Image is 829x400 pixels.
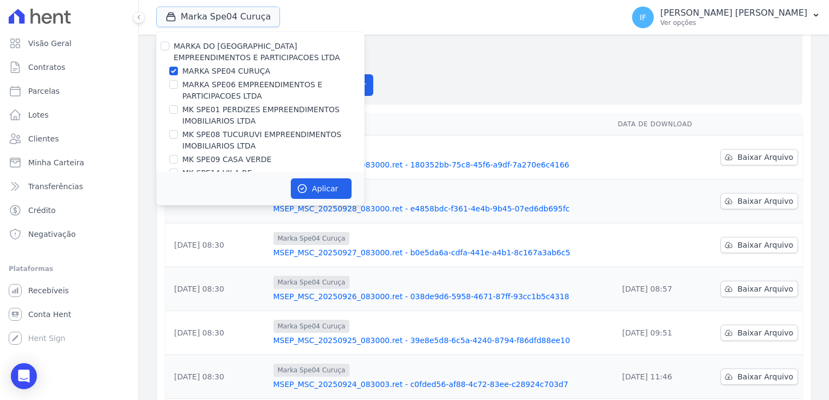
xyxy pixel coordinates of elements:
[165,223,269,267] td: [DATE] 08:30
[156,7,280,27] button: Marka Spe04 Curuça
[4,199,134,221] a: Crédito
[737,196,793,207] span: Baixar Arquivo
[4,223,134,245] a: Negativação
[165,311,269,355] td: [DATE] 08:30
[614,113,706,136] th: Data de Download
[4,104,134,126] a: Lotes
[737,240,793,250] span: Baixar Arquivo
[28,205,56,216] span: Crédito
[4,304,134,325] a: Conta Hent
[737,371,793,382] span: Baixar Arquivo
[614,355,706,399] td: [DATE] 11:46
[273,159,609,170] a: MSEP_MSC_20250929_083000.ret - 180352bb-75c8-45f6-a9df-7a270e6c4166
[737,283,793,294] span: Baixar Arquivo
[640,14,646,21] span: IF
[182,129,365,152] label: MK SPE08 TUCURUVI EMPREENDIMENTOS IMOBILIARIOS LTDA
[28,133,59,144] span: Clientes
[182,66,270,77] label: MARKA SPE04 CURUÇA
[28,181,83,192] span: Transferências
[273,291,609,302] a: MSEP_MSC_20250926_083000.ret - 038de9d6-5958-4671-87ff-93cc1b5c4318
[182,167,252,179] label: MK SPE14 VILA RE
[720,369,798,385] a: Baixar Arquivo
[273,276,350,289] span: Marka Spe04 Curuça
[28,62,65,73] span: Contratos
[165,355,269,399] td: [DATE] 08:30
[182,104,365,127] label: MK SPE01 PERDIZES EMPREENDIMENTOS IMOBILIARIOS LTDA
[623,2,829,33] button: IF [PERSON_NAME] [PERSON_NAME] Ver opções
[273,379,609,390] a: MSEP_MSC_20250924_083003.ret - c0fded56-af88-4c72-83ee-c28924c703d7
[4,280,134,301] a: Recebíveis
[660,8,807,18] p: [PERSON_NAME] [PERSON_NAME]
[4,152,134,173] a: Minha Carteira
[614,311,706,355] td: [DATE] 09:51
[737,327,793,338] span: Baixar Arquivo
[4,80,134,102] a: Parcelas
[273,232,350,245] span: Marka Spe04 Curuça
[660,18,807,27] p: Ver opções
[182,79,365,102] label: MARKA SPE06 EMPREENDIMENTOS E PARTICIPACOES LTDA
[720,281,798,297] a: Baixar Arquivo
[4,128,134,150] a: Clientes
[291,178,352,199] button: Aplicar
[273,364,350,377] span: Marka Spe04 Curuça
[28,86,60,96] span: Parcelas
[720,237,798,253] a: Baixar Arquivo
[28,229,76,240] span: Negativação
[269,113,614,136] th: Arquivo
[28,309,71,320] span: Conta Hent
[273,203,609,214] a: MSEP_MSC_20250928_083000.ret - e4858bdc-f361-4e4b-9b45-07ed6db695fc
[28,285,69,296] span: Recebíveis
[273,320,350,333] span: Marka Spe04 Curuça
[4,176,134,197] a: Transferências
[614,267,706,311] td: [DATE] 08:57
[11,363,37,389] div: Open Intercom Messenger
[273,335,609,346] a: MSEP_MSC_20250925_083000.ret - 39e8e5d8-6c5a-4240-8794-f86dfd88ee10
[4,56,134,78] a: Contratos
[182,154,271,165] label: MK SPE09 CASA VERDE
[165,267,269,311] td: [DATE] 08:30
[4,33,134,54] a: Visão Geral
[720,149,798,165] a: Baixar Arquivo
[737,152,793,163] span: Baixar Arquivo
[28,38,72,49] span: Visão Geral
[9,262,130,275] div: Plataformas
[720,193,798,209] a: Baixar Arquivo
[174,42,340,62] label: MARKA DO [GEOGRAPHIC_DATA] EMPREENDIMENTOS E PARTICIPACOES LTDA
[28,157,84,168] span: Minha Carteira
[273,247,609,258] a: MSEP_MSC_20250927_083000.ret - b0e5da6a-cdfa-441e-a4b1-8c167a3ab6c5
[720,325,798,341] a: Baixar Arquivo
[28,109,49,120] span: Lotes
